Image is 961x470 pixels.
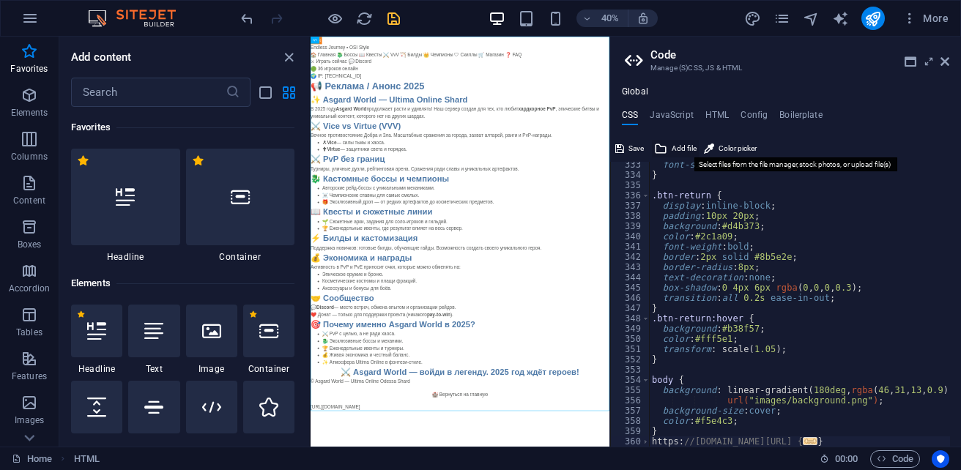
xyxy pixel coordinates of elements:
[611,313,650,324] div: 348
[611,436,650,447] div: 360
[256,83,274,101] button: list-view
[74,450,100,468] span: HTML
[611,365,650,375] div: 353
[611,334,650,344] div: 350
[385,10,402,27] button: save
[74,450,100,468] nav: breadcrumb
[779,110,823,126] h4: Boilerplate
[280,83,297,101] button: grid-view
[902,11,949,26] span: More
[864,10,881,27] i: Publish
[611,324,650,334] div: 349
[71,78,226,107] input: Search
[243,305,294,375] div: Container
[611,375,650,385] div: 354
[637,12,650,25] i: On resize automatically adjust zoom level to fit chosen device.
[71,48,132,66] h6: Add content
[243,363,294,375] span: Container
[186,251,295,263] span: Container
[744,10,761,27] i: Design (Ctrl+Alt+Y)
[611,303,650,313] div: 347
[186,305,237,375] div: Image
[71,363,122,375] span: Headline
[611,354,650,365] div: 352
[611,242,650,252] div: 341
[10,63,48,75] p: Favorites
[18,239,42,250] p: Boxes
[186,363,237,375] span: Image
[71,119,294,136] h6: Favorites
[650,48,949,61] h2: Code
[803,10,820,27] button: navigator
[13,195,45,206] p: Content
[611,170,650,180] div: 334
[280,48,297,66] button: close panel
[239,10,256,27] i: Undo: Edit (S)CSS (Ctrl+Z)
[355,10,373,27] button: reload
[238,10,256,27] button: undo
[611,426,650,436] div: 359
[611,160,650,170] div: 333
[611,231,650,242] div: 340
[611,180,650,190] div: 335
[611,190,650,201] div: 336
[71,275,294,292] h6: Elements
[576,10,628,27] button: 40%
[611,283,650,293] div: 345
[861,7,885,30] button: publish
[192,154,204,167] span: Remove from favorites
[128,363,179,375] span: Text
[598,10,622,27] h6: 40%
[249,310,257,318] span: Remove from favorites
[611,252,650,262] div: 342
[71,149,180,263] div: Headline
[845,453,847,464] span: :
[744,10,762,27] button: design
[870,450,920,468] button: Code
[11,107,48,119] p: Elements
[611,385,650,395] div: 355
[385,10,402,27] i: Save (Ctrl+S)
[652,140,699,157] button: Add file
[84,10,194,27] img: Editor Logo
[877,450,913,468] span: Code
[77,154,89,167] span: Remove from favorites
[650,61,920,75] h3: Manage (S)CSS, JS & HTML
[613,140,646,157] button: Save
[672,140,697,157] span: Add file
[773,10,791,27] button: pages
[611,211,650,221] div: 338
[611,406,650,416] div: 357
[16,327,42,338] p: Tables
[611,272,650,283] div: 344
[719,140,757,157] span: Color picker
[622,110,638,126] h4: CSS
[773,10,790,27] i: Pages (Ctrl+Alt+S)
[9,283,50,294] p: Accordion
[15,414,45,426] p: Images
[820,450,858,468] h6: Session time
[611,293,650,303] div: 346
[12,450,52,468] a: Click to cancel selection. Double-click to open Pages
[832,10,849,27] i: AI Writer
[77,310,85,318] span: Remove from favorites
[356,10,373,27] i: Reload page
[622,86,648,98] h4: Global
[803,10,820,27] i: Navigator
[611,395,650,406] div: 356
[702,140,759,157] button: Color picker
[694,157,897,171] mark: Select files from the file manager, stock photos, or upload file(s)
[611,221,650,231] div: 339
[611,416,650,426] div: 358
[628,140,644,157] span: Save
[650,110,693,126] h4: JavaScript
[611,344,650,354] div: 351
[897,7,954,30] button: More
[611,201,650,211] div: 337
[932,450,949,468] button: Usercentrics
[12,370,47,382] p: Features
[741,110,768,126] h4: Config
[832,10,850,27] button: text_generator
[71,251,180,263] span: Headline
[128,305,179,375] div: Text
